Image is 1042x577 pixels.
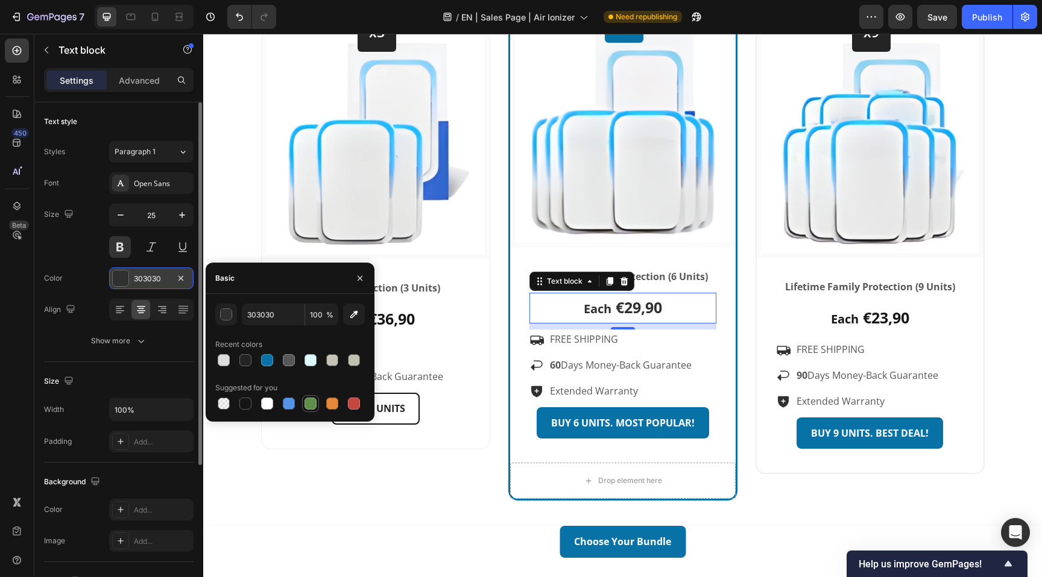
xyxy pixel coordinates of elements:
[98,334,240,352] p: Days Money-Back Guarantee
[341,242,382,253] div: Text block
[11,128,29,138] div: 450
[456,11,459,23] span: /
[333,373,506,405] a: BUY 6 UNITS. MOST POPULAR!
[110,399,193,420] input: Auto
[215,273,235,284] div: Basic
[143,368,202,381] strong: BUY 3 UNITS
[44,207,76,223] div: Size
[227,5,276,29] div: Undo/Redo
[348,382,491,396] strong: BUY 6 UNITS. MOST POPULAR!
[347,323,488,340] p: Days Money-Back Guarantee
[558,2,775,219] img: gempages_579639466876994132-4933577f-6be8-4e2f-b14c-e6dda0213983.png
[44,302,78,318] div: Align
[134,273,169,284] div: 303030
[44,146,65,157] div: Styles
[347,349,435,366] p: Extended Warranty
[58,43,161,57] p: Text block
[134,178,191,189] div: Open Sans
[215,339,262,350] div: Recent colors
[91,335,147,347] div: Show more
[44,116,77,127] div: Text style
[44,504,63,515] div: Color
[79,10,84,24] p: 7
[98,308,166,326] p: FREE SHIPPING
[859,557,1015,571] button: Show survey - Help us improve GemPages!
[593,384,740,416] a: BUY 9 UNITS. BEST DEAL!
[5,5,90,29] button: 7
[242,304,305,325] input: Eg: FFFFFF
[334,236,505,249] strong: Standard Home Protection (6 Units)
[133,278,161,295] span: Each
[927,12,947,22] span: Save
[44,404,64,415] div: Width
[60,74,93,87] p: Settings
[119,74,160,87] p: Advanced
[115,146,156,157] span: Paragraph 1
[9,220,29,230] div: Beta
[134,536,191,547] div: Add...
[1001,518,1030,547] div: Open Intercom Messenger
[395,442,459,452] div: Drop element here
[165,275,212,295] span: €36,90
[582,246,752,260] strong: Lifetime Family Protection (9 Units)
[44,474,103,490] div: Background
[593,335,604,348] strong: 90
[44,178,59,189] div: Font
[461,11,575,23] span: EN | Sales Page | Air Ionizer
[371,501,468,514] strong: Choose Your Bundle
[98,336,109,349] strong: 30
[203,34,1042,577] iframe: Design area
[608,393,725,406] strong: BUY 9 UNITS. BEST DEAL!
[134,437,191,448] div: Add...
[108,248,237,261] strong: Starter Protection (3 Units)
[412,263,459,284] span: €29,90
[44,373,76,390] div: Size
[593,307,662,325] p: FREE SHIPPING
[962,5,1012,29] button: Publish
[356,492,482,524] a: Choose Your Bundle
[593,333,735,351] p: Days Money-Back Guarantee
[109,141,194,163] button: Paragraph 1
[347,325,358,338] strong: 60
[44,436,72,447] div: Padding
[44,273,63,284] div: Color
[593,359,681,376] p: Extended Warranty
[128,359,216,391] a: BUY 3 UNITS
[859,558,1001,570] span: Help us improve GemPages!
[660,273,706,294] span: €23,90
[917,5,957,29] button: Save
[972,11,1002,23] div: Publish
[380,267,408,283] span: Each
[134,505,191,516] div: Add...
[44,330,194,352] button: Show more
[347,297,415,314] p: FREE SHIPPING
[326,310,333,320] span: %
[63,2,282,220] img: bundle-3.png
[616,11,677,22] span: Need republishing
[44,535,65,546] div: Image
[215,382,277,393] div: Suggested for you
[628,277,655,293] span: Each
[78,270,267,301] div: Rich Text Editor. Editing area: main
